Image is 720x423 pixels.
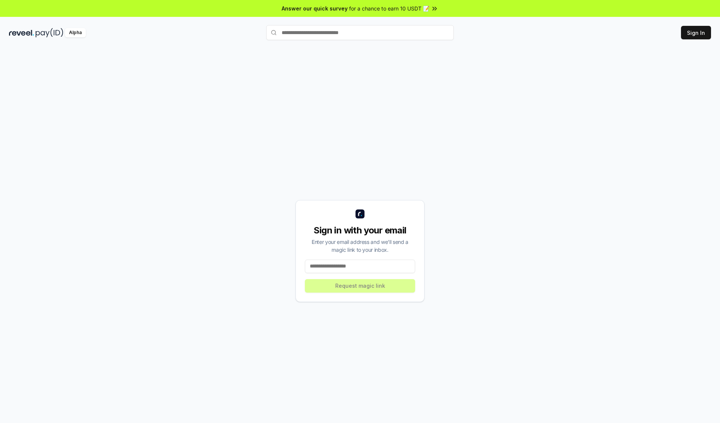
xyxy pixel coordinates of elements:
span: for a chance to earn 10 USDT 📝 [349,4,429,12]
div: Sign in with your email [305,224,415,236]
div: Enter your email address and we’ll send a magic link to your inbox. [305,238,415,254]
img: logo_small [355,209,364,218]
button: Sign In [681,26,711,39]
img: pay_id [36,28,63,37]
span: Answer our quick survey [282,4,348,12]
div: Alpha [65,28,86,37]
img: reveel_dark [9,28,34,37]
